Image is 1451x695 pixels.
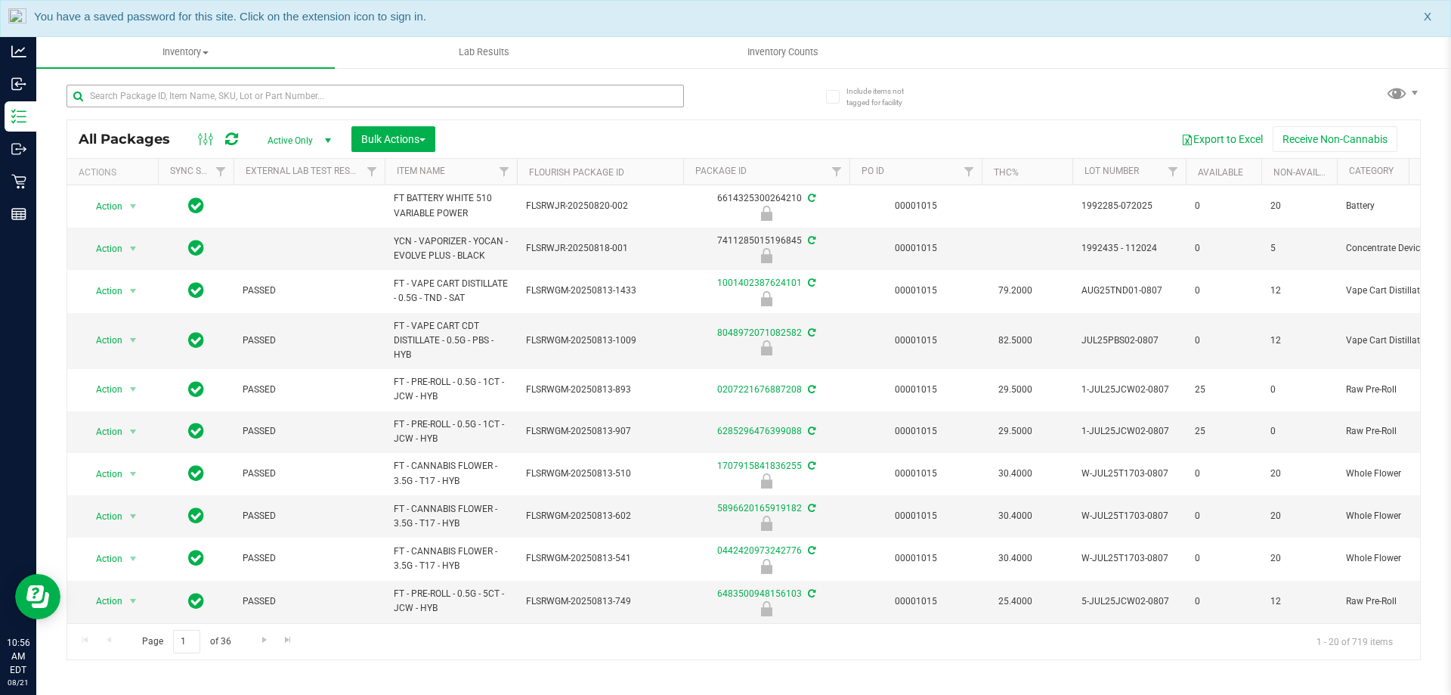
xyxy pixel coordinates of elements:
a: Filter [1161,159,1186,185]
a: 00001015 [895,553,937,563]
a: Package ID [695,166,747,176]
span: 0 [1195,509,1252,523]
span: Include items not tagged for facility [846,85,922,108]
span: In Sync [188,463,204,484]
inline-svg: Retail [11,174,26,189]
a: Sync Status [170,166,228,176]
span: 0 [1195,199,1252,213]
span: Bulk Actions [361,133,425,145]
iframe: Resource center [15,574,60,619]
span: 12 [1270,594,1328,609]
span: Sync from Compliance System [806,461,815,471]
span: Action [82,330,123,351]
a: Filter [825,159,849,185]
span: 25.4000 [991,591,1040,613]
span: select [124,548,143,569]
span: Action [82,421,123,442]
a: 0442420973242776 [717,545,802,556]
a: THC% [994,167,1019,178]
span: FT - CANNABIS FLOWER - 3.5G - T17 - HYB [394,459,508,488]
a: Filter [957,159,982,185]
a: Lot Number [1084,166,1139,176]
a: Lab Results [335,36,633,68]
span: 0 [1195,334,1252,348]
span: FLSRWGM-20250813-1009 [526,334,674,348]
span: PASSED [243,284,376,298]
span: FLSRWGM-20250813-602 [526,509,674,523]
span: In Sync [188,548,204,569]
a: 00001015 [895,384,937,395]
span: 5-JUL25JCW02-0807 [1081,594,1177,609]
span: In Sync [188,591,204,612]
span: Sync from Compliance System [806,384,815,395]
span: Lab Results [438,45,530,59]
span: JUL25PBS02-0807 [1081,334,1177,348]
div: Newly Received [681,559,852,574]
span: PASSED [243,424,376,439]
span: Action [82,464,123,485]
button: Export to Excel [1171,126,1273,152]
a: Inventory [36,36,335,68]
span: select [124,464,143,485]
inline-svg: Reports [11,206,26,222]
div: Newly Received [681,601,852,616]
span: In Sync [188,237,204,259]
span: Inventory [36,45,335,59]
span: 20 [1270,509,1328,523]
span: 1-JUL25JCW02-0807 [1081,424,1177,439]
a: 00001015 [895,200,937,211]
span: FT - CANNABIS FLOWER - 3.5G - T17 - HYB [394,545,508,573]
button: Bulk Actions [351,126,435,152]
span: 0 [1195,467,1252,481]
span: FLSRWGM-20250813-907 [526,424,674,439]
span: 30.4000 [991,548,1040,569]
div: 6614325300264210 [681,191,852,221]
span: select [124,421,143,442]
span: FLSRWGM-20250813-510 [526,467,674,481]
span: 12 [1270,284,1328,298]
a: 00001015 [895,243,937,253]
span: 20 [1270,467,1328,481]
a: 6285296476399088 [717,426,802,436]
div: Newly Received [681,340,852,355]
span: Action [82,591,123,612]
span: 0 [1270,383,1328,397]
span: select [124,281,143,302]
inline-svg: Inbound [11,76,26,92]
span: FT - PRE-ROLL - 0.5G - 1CT - JCW - HYB [394,375,508,404]
span: select [124,196,143,217]
span: Action [82,196,123,217]
span: 12 [1270,334,1328,348]
a: 8048972071082582 [717,327,802,338]
p: 10:56 AM EDT [7,636,29,677]
span: In Sync [188,330,204,351]
span: 0 [1270,424,1328,439]
a: Item Name [397,166,445,176]
span: 0 [1195,551,1252,566]
a: 5896620165919182 [717,503,802,513]
a: Go to the last page [277,630,299,650]
span: 25 [1195,424,1252,439]
span: FLSRWGM-20250813-893 [526,383,674,397]
span: PASSED [243,594,376,609]
span: In Sync [188,280,204,301]
span: Sync from Compliance System [806,545,815,556]
span: 1992435 - 112024 [1081,241,1177,256]
input: Search Package ID, Item Name, SKU, Lot or Part Number... [67,85,684,107]
span: 5 [1270,241,1328,256]
inline-svg: Outbound [11,141,26,157]
inline-svg: Inventory [11,109,26,124]
div: Newly Received [681,206,852,221]
span: 25 [1195,383,1252,397]
span: 79.2000 [991,280,1040,302]
span: 29.5000 [991,379,1040,401]
span: Action [82,548,123,569]
a: Filter [360,159,385,185]
span: Sync from Compliance System [806,235,815,246]
a: 00001015 [895,510,937,521]
a: 00001015 [895,426,937,436]
span: 82.5000 [991,330,1040,352]
span: W-JUL25T1703-0807 [1081,467,1177,481]
span: 20 [1270,199,1328,213]
span: In Sync [188,420,204,442]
